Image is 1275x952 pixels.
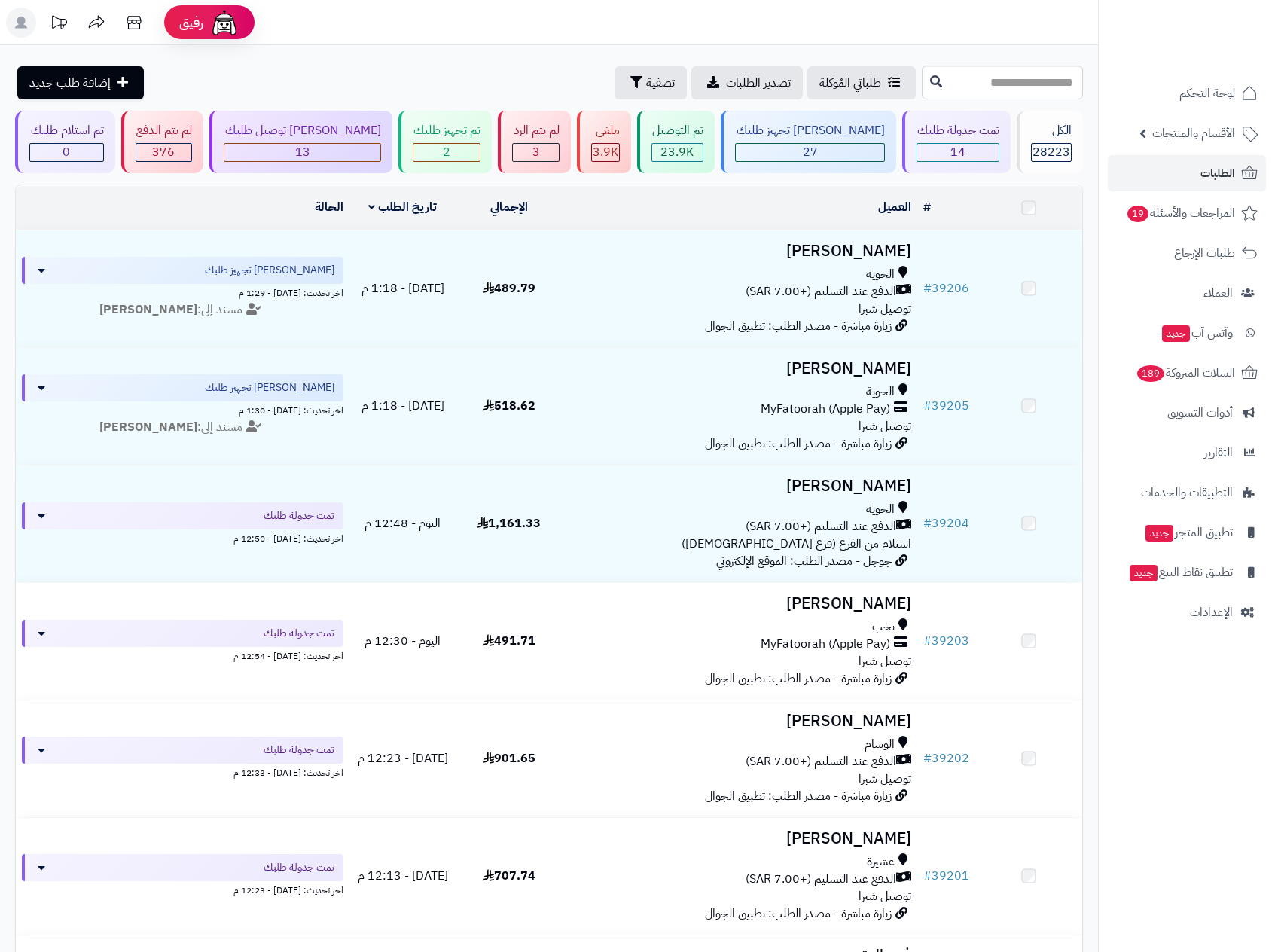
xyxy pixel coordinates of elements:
[646,74,675,92] span: تصفية
[11,301,355,319] div: مسند إلى:
[22,764,343,780] div: اخر تحديث: [DATE] - 12:33 م
[859,652,911,670] span: توصيل شبرا
[495,111,574,173] a: لم يتم الرد 3
[264,743,334,758] span: تمت جدولة طلبك
[923,632,932,650] span: #
[1174,243,1235,264] span: طلبات الإرجاع
[12,111,118,173] a: تم استلام طلبك 0
[206,111,395,173] a: [PERSON_NAME] توصيل طلبك 13
[950,143,965,161] span: 14
[477,514,541,532] span: 1,161.33
[1136,362,1235,383] span: السلات المتروكة
[819,74,881,92] span: طلباتي المُوكلة
[923,867,932,885] span: #
[40,8,78,41] a: تحديثات المنصة
[705,435,892,453] span: زيارة مباشرة - مصدر الطلب: تطبيق الجوال
[512,122,560,139] div: لم يتم الرد
[923,749,932,767] span: #
[30,144,103,161] div: 0
[923,397,969,415] a: #39205
[803,143,818,161] span: 27
[63,143,70,161] span: 0
[22,529,343,545] div: اخر تحديث: [DATE] - 12:50 م
[1108,554,1266,590] a: تطبيق نقاط البيعجديد
[1108,355,1266,391] a: السلات المتروكة189
[1108,195,1266,231] a: المراجعات والأسئلة19
[691,66,803,99] a: تصدير الطلبات
[483,632,535,650] span: 491.71
[99,418,197,436] strong: [PERSON_NAME]
[136,144,192,161] div: 376
[736,144,884,161] div: 27
[365,632,441,650] span: اليوم - 12:30 م
[532,143,540,161] span: 3
[1108,155,1266,191] a: الطلبات
[652,144,703,161] div: 23920
[651,122,704,139] div: تم التوصيل
[1128,562,1233,583] span: تطبيق نقاط البيع
[1203,282,1233,304] span: العملاء
[634,111,718,173] a: تم التوصيل 23.9K
[22,284,343,300] div: اخر تحديث: [DATE] - 1:29 م
[923,514,932,532] span: #
[761,401,890,418] span: MyFatoorah (Apple Pay)
[264,626,334,641] span: تمت جدولة طلبك
[705,317,892,335] span: زيارة مباشرة - مصدر الطلب: تطبيق الجوال
[569,243,912,260] h3: [PERSON_NAME]
[1108,315,1266,351] a: وآتس آبجديد
[705,787,892,805] span: زيارة مباشرة - مصدر الطلب: تطبيق الجوال
[224,144,380,161] div: 13
[513,144,559,161] div: 3
[365,514,441,532] span: اليوم - 12:48 م
[1108,514,1266,551] a: تطبيق المتجرجديد
[1108,275,1266,311] a: العملاء
[152,143,175,161] span: 376
[923,397,932,415] span: #
[1200,163,1235,184] span: الطلبات
[443,143,450,161] span: 2
[264,860,334,875] span: تمت جدولة طلبك
[1108,435,1266,471] a: التقارير
[923,198,931,216] a: #
[1033,143,1070,161] span: 28223
[682,535,911,553] span: استلام من الفرع (فرع [DEMOGRAPHIC_DATA])
[859,770,911,788] span: توصيل شبرا
[923,632,969,650] a: #39203
[746,518,896,535] span: الدفع عند التسليم (+7.00 SAR)
[569,360,912,377] h3: [PERSON_NAME]
[1204,442,1233,463] span: التقارير
[569,830,912,847] h3: [PERSON_NAME]
[224,122,381,139] div: [PERSON_NAME] توصيل طلبك
[483,867,535,885] span: 707.74
[859,300,911,318] span: توصيل شبرا
[718,111,899,173] a: [PERSON_NAME] تجهيز طلبك 27
[705,670,892,688] span: زيارة مباشرة - مصدر الطلب: تطبيق الجوال
[917,144,999,161] div: 14
[872,618,895,636] span: نخب
[22,881,343,897] div: اخر تحديث: [DATE] - 12:23 م
[923,514,969,532] a: #39204
[867,853,895,871] span: عشيرة
[660,143,694,161] span: 23.9K
[923,749,969,767] a: #39202
[1152,123,1235,144] span: الأقسام والمنتجات
[865,736,895,753] span: الوسام
[705,905,892,923] span: زيارة مباشرة - مصدر الطلب: تطبيق الجوال
[923,867,969,885] a: #39201
[413,144,480,161] div: 2
[1126,203,1235,224] span: المراجعات والأسئلة
[1173,38,1261,70] img: logo-2.png
[1031,122,1072,139] div: الكل
[569,478,912,495] h3: [PERSON_NAME]
[209,8,239,38] img: ai-face.png
[395,111,496,173] a: تم تجهيز طلبك 2
[1137,365,1164,382] span: 189
[923,279,932,297] span: #
[592,144,619,161] div: 3868
[569,712,912,730] h3: [PERSON_NAME]
[118,111,207,173] a: لم يتم الدفع 376
[315,198,343,216] a: الحالة
[866,266,895,283] span: الحوية
[490,198,528,216] a: الإجمالي
[917,122,1000,139] div: تمت جدولة طلبك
